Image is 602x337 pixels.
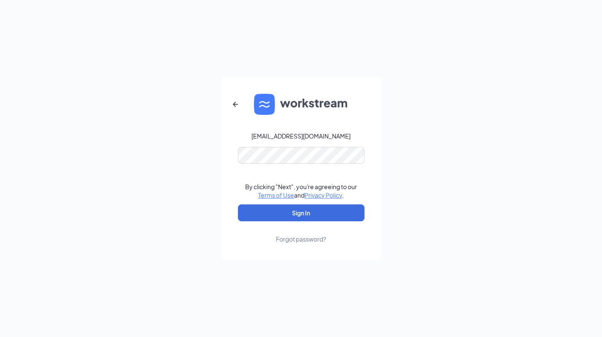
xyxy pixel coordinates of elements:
div: [EMAIL_ADDRESS][DOMAIN_NAME] [251,132,351,140]
div: Forgot password? [276,235,326,243]
a: Forgot password? [276,221,326,243]
div: By clicking "Next", you're agreeing to our and . [245,182,357,199]
a: Privacy Policy [305,191,342,199]
a: Terms of Use [258,191,294,199]
svg: ArrowLeftNew [230,99,240,109]
img: WS logo and Workstream text [254,94,348,115]
button: ArrowLeftNew [225,94,246,114]
button: Sign In [238,204,364,221]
